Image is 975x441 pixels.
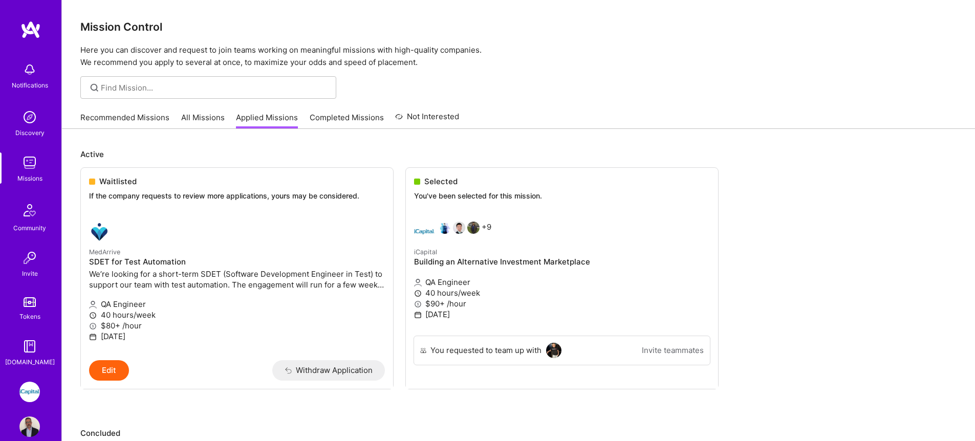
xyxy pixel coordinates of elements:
p: We’re looking for a short-term SDET (Software Development Engineer in Test) to support our team w... [89,269,385,290]
img: Invite [19,248,40,268]
p: If the company requests to review more applications, yours may be considered. [89,191,385,201]
h3: Mission Control [80,20,957,33]
img: teamwork [19,152,40,173]
button: Withdraw Application [272,360,385,381]
div: [DOMAIN_NAME] [5,357,55,367]
div: Missions [17,173,42,184]
div: Invite [22,268,38,279]
p: $80+ /hour [89,320,385,331]
a: Applied Missions [236,112,298,129]
a: MedArrive company logoMedArriveSDET for Test AutomationWe’re looking for a short-term SDET (Softw... [81,213,393,360]
div: Community [13,223,46,233]
img: bell [19,59,40,80]
button: Edit [89,360,129,381]
p: 40 hours/week [89,310,385,320]
p: [DATE] [89,331,385,342]
img: tokens [24,297,36,307]
div: Discovery [15,127,45,138]
p: Here you can discover and request to join teams working on meaningful missions with high-quality ... [80,44,957,69]
i: icon Calendar [89,333,97,341]
input: Find Mission... [101,82,329,93]
a: Completed Missions [310,112,384,129]
i: icon MoneyGray [89,322,97,330]
a: All Missions [181,112,225,129]
img: logo [20,20,41,39]
p: QA Engineer [89,299,385,310]
p: Active [80,149,957,160]
h4: SDET for Test Automation [89,257,385,267]
i: icon Applicant [89,301,97,308]
a: Not Interested [395,111,459,129]
i: icon Clock [89,312,97,319]
img: guide book [19,336,40,357]
img: iCapital: Building an Alternative Investment Marketplace [19,382,40,402]
div: Tokens [19,311,40,322]
img: Community [17,198,42,223]
a: Recommended Missions [80,112,169,129]
p: Concluded [80,428,957,438]
i: icon SearchGrey [89,82,100,94]
small: MedArrive [89,248,120,256]
a: iCapital: Building an Alternative Investment Marketplace [17,382,42,402]
span: Waitlisted [99,176,137,187]
img: discovery [19,107,40,127]
img: User Avatar [19,416,40,437]
img: MedArrive company logo [89,222,110,242]
a: User Avatar [17,416,42,437]
div: Notifications [12,80,48,91]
